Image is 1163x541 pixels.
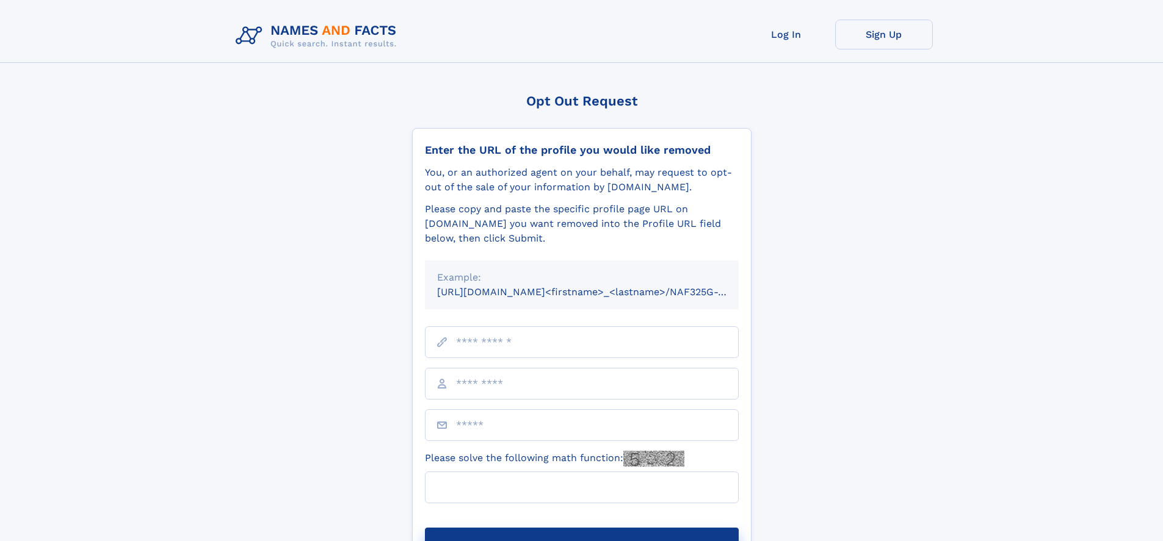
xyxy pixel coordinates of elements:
[425,143,739,157] div: Enter the URL of the profile you would like removed
[437,286,762,298] small: [URL][DOMAIN_NAME]<firstname>_<lastname>/NAF325G-xxxxxxxx
[425,165,739,195] div: You, or an authorized agent on your behalf, may request to opt-out of the sale of your informatio...
[425,202,739,246] div: Please copy and paste the specific profile page URL on [DOMAIN_NAME] you want removed into the Pr...
[437,270,726,285] div: Example:
[231,20,407,52] img: Logo Names and Facts
[412,93,752,109] div: Opt Out Request
[737,20,835,49] a: Log In
[835,20,933,49] a: Sign Up
[425,451,684,467] label: Please solve the following math function:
